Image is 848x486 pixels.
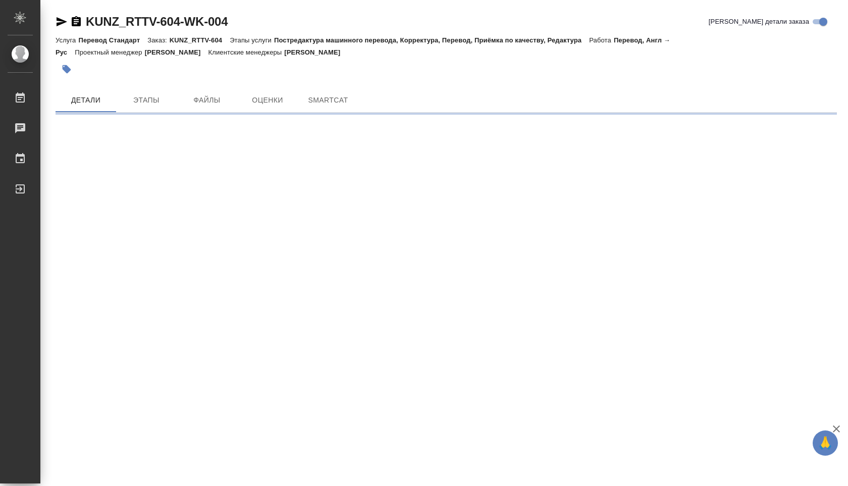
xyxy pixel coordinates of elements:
[62,94,110,107] span: Детали
[208,48,285,56] p: Клиентские менеджеры
[56,16,68,28] button: Скопировать ссылку для ЯМессенджера
[813,430,838,456] button: 🙏
[122,94,171,107] span: Этапы
[243,94,292,107] span: Оценки
[274,36,589,44] p: Постредактура машинного перевода, Корректура, Перевод, Приёмка по качеству, Редактура
[75,48,144,56] p: Проектный менеджер
[304,94,352,107] span: SmartCat
[56,58,78,80] button: Добавить тэг
[147,36,169,44] p: Заказ:
[70,16,82,28] button: Скопировать ссылку
[230,36,274,44] p: Этапы услуги
[78,36,147,44] p: Перевод Стандарт
[183,94,231,107] span: Файлы
[589,36,614,44] p: Работа
[284,48,348,56] p: [PERSON_NAME]
[817,432,834,454] span: 🙏
[86,15,228,28] a: KUNZ_RTTV-604-WK-004
[170,36,230,44] p: KUNZ_RTTV-604
[709,17,809,27] span: [PERSON_NAME] детали заказа
[56,36,78,44] p: Услуга
[145,48,208,56] p: [PERSON_NAME]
